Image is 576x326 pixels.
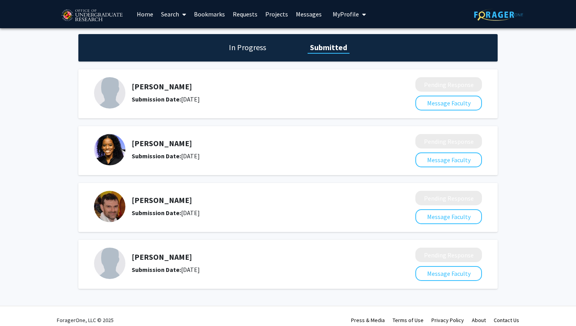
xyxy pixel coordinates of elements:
a: Bookmarks [190,0,229,28]
img: Profile Picture [94,191,125,222]
img: University of Maryland Logo [59,6,125,25]
h5: [PERSON_NAME] [132,252,374,262]
div: [DATE] [132,94,374,104]
a: Contact Us [494,317,519,324]
a: Requests [229,0,261,28]
button: Message Faculty [415,209,482,224]
img: Profile Picture [94,77,125,109]
div: [DATE] [132,208,374,217]
b: Submission Date: [132,152,181,160]
a: Message Faculty [415,213,482,221]
b: Submission Date: [132,209,181,217]
button: Pending Response [415,191,482,205]
b: Submission Date: [132,95,181,103]
iframe: Chat [6,291,33,320]
a: Privacy Policy [431,317,464,324]
a: Messages [292,0,326,28]
a: Message Faculty [415,270,482,277]
div: [DATE] [132,151,374,161]
a: Terms of Use [393,317,424,324]
h1: In Progress [226,42,268,53]
img: Profile Picture [94,134,125,165]
span: My Profile [333,10,359,18]
h5: [PERSON_NAME] [132,196,374,205]
h1: Submitted [308,42,350,53]
a: Press & Media [351,317,385,324]
h5: [PERSON_NAME] [132,82,374,91]
button: Pending Response [415,134,482,149]
a: Home [133,0,157,28]
a: Projects [261,0,292,28]
img: ForagerOne Logo [474,9,523,21]
button: Message Faculty [415,96,482,110]
img: Profile Picture [94,248,125,279]
button: Message Faculty [415,266,482,281]
a: Message Faculty [415,156,482,164]
a: About [472,317,486,324]
a: Search [157,0,190,28]
a: Message Faculty [415,99,482,107]
b: Submission Date: [132,266,181,273]
h5: [PERSON_NAME] [132,139,374,148]
button: Pending Response [415,77,482,92]
div: [DATE] [132,265,374,274]
button: Pending Response [415,248,482,262]
button: Message Faculty [415,152,482,167]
